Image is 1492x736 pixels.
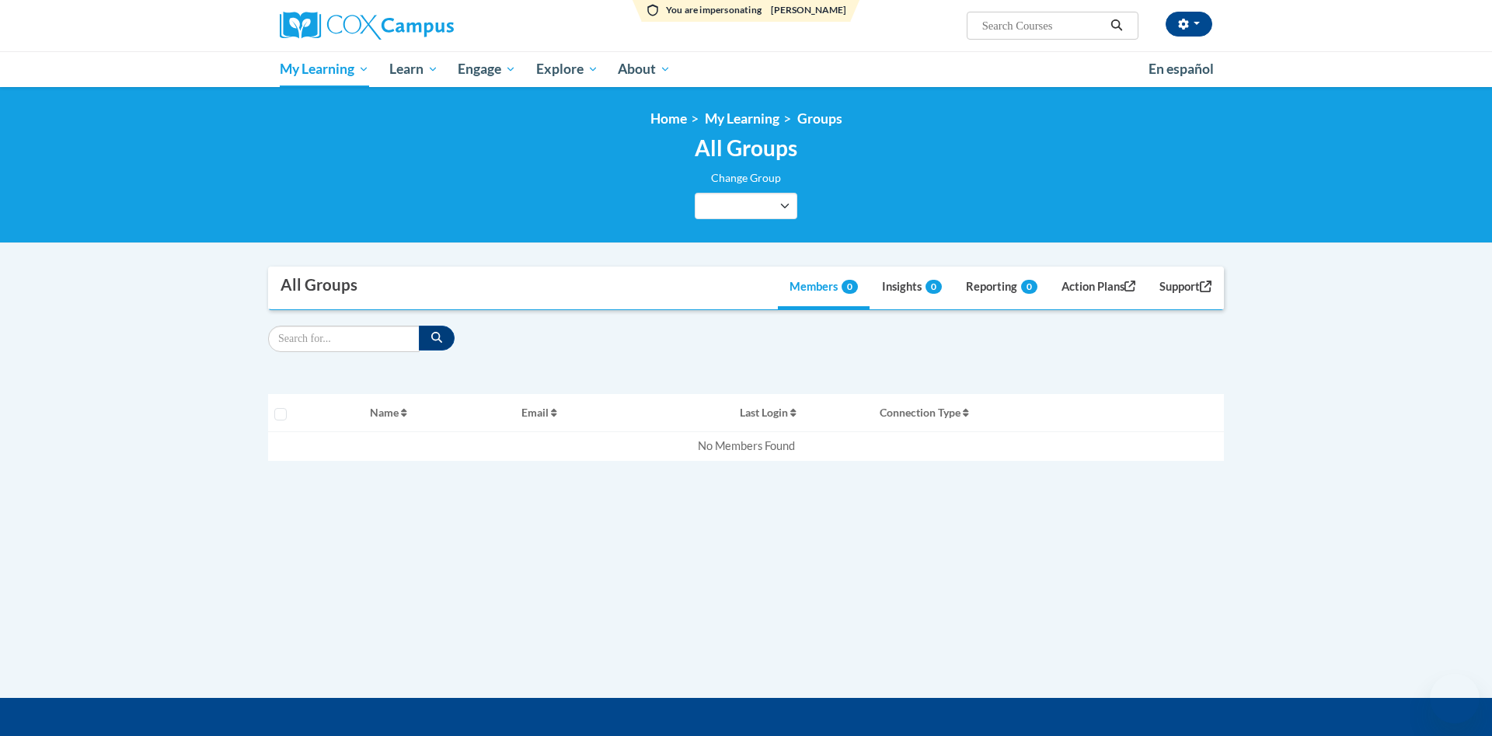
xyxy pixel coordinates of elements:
[1050,267,1148,309] a: Action Plans
[870,267,953,309] a: Insights0
[1166,12,1212,37] button: Account Settings
[695,135,797,162] h2: All Groups
[379,51,448,87] a: Learn
[270,51,379,87] a: My Learning
[981,16,1105,35] input: Search Courses
[458,60,516,78] span: Engage
[1021,280,1037,294] span: 0
[778,267,870,309] a: Members0
[1430,674,1480,724] iframe: Button to launch messaging window
[711,169,781,187] label: Change Group
[842,280,858,294] span: 0
[1149,61,1214,77] span: En español
[389,60,438,78] span: Learn
[280,12,454,40] img: Cox Campus
[370,406,399,419] span: Name
[880,400,1179,425] button: Connection Type
[281,275,357,295] div: All Groups
[256,51,1236,87] div: Main menu
[618,60,671,78] span: About
[926,280,942,294] span: 0
[668,400,867,425] button: Last Login
[526,51,608,87] a: Explore
[280,60,369,78] span: My Learning
[650,110,687,127] a: Home
[448,51,526,87] a: Engage
[521,406,549,419] span: Email
[274,408,287,420] input: Select all users
[274,438,1218,455] div: No Members Found
[880,406,960,419] span: Connection Type
[1148,267,1223,309] a: Support
[1105,16,1128,35] button: Search
[740,406,788,419] span: Last Login
[1138,53,1224,85] a: En español
[954,267,1049,309] a: Reporting0
[705,110,779,127] a: My Learning
[370,400,509,425] button: Name
[419,326,455,351] button: Search
[536,60,598,78] span: Explore
[521,400,656,425] button: Email
[268,326,420,352] input: Search
[797,110,842,127] a: Groups
[608,51,682,87] a: About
